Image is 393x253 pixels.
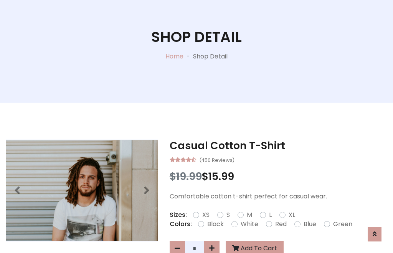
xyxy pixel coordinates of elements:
p: - [183,52,193,61]
label: Black [207,220,224,229]
p: Shop Detail [193,52,228,61]
span: $19.99 [170,169,202,183]
span: 15.99 [208,169,234,183]
h3: $ [170,170,387,183]
a: Home [165,52,183,61]
h1: Shop Detail [151,28,242,46]
label: Red [275,220,287,229]
label: L [269,210,272,220]
p: Comfortable cotton t-shirt perfect for casual wear. [170,192,387,201]
p: Colors: [170,220,192,229]
label: S [226,210,230,220]
label: White [241,220,258,229]
label: XS [202,210,210,220]
h3: Casual Cotton T-Shirt [170,140,387,152]
label: Blue [304,220,316,229]
label: M [247,210,252,220]
small: (450 Reviews) [199,155,234,164]
p: Sizes: [170,210,187,220]
img: Image [6,140,158,241]
label: Green [333,220,352,229]
label: XL [289,210,295,220]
